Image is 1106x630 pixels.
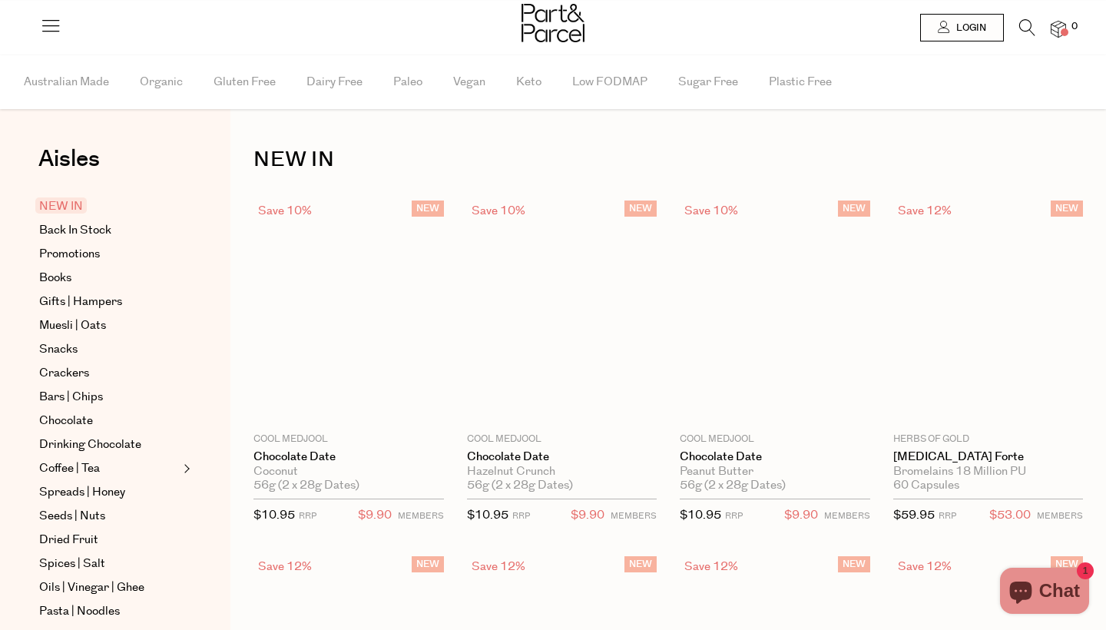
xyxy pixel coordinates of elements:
a: Chocolate Date [680,450,870,464]
span: Muesli | Oats [39,317,106,335]
div: Save 12% [253,556,316,577]
a: Books [39,269,179,287]
span: $10.95 [253,507,295,523]
div: Hazelnut Crunch [467,465,657,479]
a: Spices | Salt [39,555,179,573]
span: 56g (2 x 28g Dates) [253,479,359,492]
span: NEW [624,556,657,572]
span: NEW [412,201,444,217]
span: Chocolate [39,412,93,430]
span: Gifts | Hampers [39,293,122,311]
span: 56g (2 x 28g Dates) [467,479,573,492]
span: Bars | Chips [39,388,103,406]
p: Cool Medjool [253,433,444,446]
a: Muesli | Oats [39,317,179,335]
span: NEW [838,556,870,572]
a: Coffee | Tea [39,459,179,478]
span: Pasta | Noodles [39,602,120,621]
span: Drinking Chocolate [39,436,141,454]
inbox-online-store-chat: Shopify online store chat [995,568,1094,618]
a: Login [920,14,1004,41]
span: Login [952,22,986,35]
a: Oils | Vinegar | Ghee [39,579,179,597]
div: Save 10% [467,201,530,221]
div: Save 12% [893,201,956,221]
span: $9.90 [784,506,818,526]
a: Spreads | Honey [39,483,179,502]
span: NEW [838,201,870,217]
div: Save 10% [680,201,743,221]
small: MEMBERS [398,510,444,522]
div: Bromelains 18 Million PU [893,465,1084,479]
img: Part&Parcel [522,4,584,42]
span: Keto [516,55,541,109]
span: Aisles [38,142,100,176]
a: Pasta | Noodles [39,602,179,621]
h1: NEW IN [253,142,1083,177]
small: MEMBERS [611,510,657,522]
span: $10.95 [467,507,508,523]
span: Paleo [393,55,422,109]
span: Organic [140,55,183,109]
span: $10.95 [680,507,721,523]
span: Australian Made [24,55,109,109]
a: Crackers [39,364,179,383]
span: Oils | Vinegar | Ghee [39,579,144,597]
span: 0 [1068,20,1081,34]
a: Chocolate Date [253,450,444,464]
span: Spreads | Honey [39,483,125,502]
img: Bromelain Forte [988,312,988,313]
small: MEMBERS [824,510,870,522]
span: 60 Capsules [893,479,959,492]
a: Promotions [39,245,179,264]
a: Drinking Chocolate [39,436,179,454]
p: Herbs of Gold [893,433,1084,446]
span: Seeds | Nuts [39,507,105,526]
span: NEW [624,201,657,217]
img: Chocolate Date [774,312,775,313]
a: Chocolate Date [467,450,657,464]
span: Dried Fruit [39,531,98,549]
span: Gluten Free [214,55,276,109]
a: 0 [1051,21,1066,37]
span: NEW [1051,201,1083,217]
span: Snacks [39,340,78,359]
a: Dried Fruit [39,531,179,549]
div: Save 12% [467,556,530,577]
div: Save 12% [680,556,743,577]
span: Spices | Salt [39,555,105,573]
span: NEW [1051,556,1083,572]
img: Chocolate Date [561,312,562,313]
span: NEW IN [35,197,87,214]
p: Cool Medjool [680,433,870,446]
a: Back In Stock [39,221,179,240]
span: Plastic Free [769,55,832,109]
a: NEW IN [39,197,179,216]
button: Expand/Collapse Coffee | Tea [180,459,190,478]
small: RRP [299,510,316,522]
a: Chocolate [39,412,179,430]
span: $59.95 [893,507,935,523]
span: Promotions [39,245,100,264]
a: [MEDICAL_DATA] Forte [893,450,1084,464]
span: $9.90 [358,506,392,526]
small: MEMBERS [1037,510,1083,522]
span: Back In Stock [39,221,111,240]
a: Aisles [38,148,100,186]
span: Low FODMAP [572,55,647,109]
span: NEW [412,556,444,572]
span: Vegan [453,55,485,109]
span: $53.00 [989,506,1031,526]
small: RRP [512,510,530,522]
span: Crackers [39,364,89,383]
a: Bars | Chips [39,388,179,406]
small: RRP [725,510,743,522]
a: Gifts | Hampers [39,293,179,311]
a: Snacks [39,340,179,359]
p: Cool Medjool [467,433,657,446]
div: Coconut [253,465,444,479]
a: Seeds | Nuts [39,507,179,526]
div: Peanut Butter [680,465,870,479]
span: Sugar Free [678,55,738,109]
div: Save 10% [253,201,316,221]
